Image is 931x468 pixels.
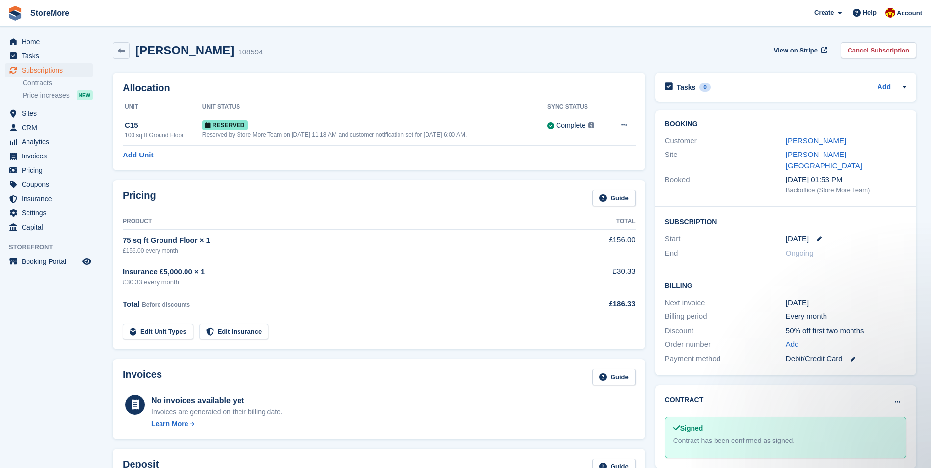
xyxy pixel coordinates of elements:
h2: Pricing [123,190,156,206]
span: Capital [22,220,80,234]
a: Guide [592,369,636,385]
div: £30.33 every month [123,277,556,287]
a: menu [5,49,93,63]
div: Invoices are generated on their billing date. [151,407,283,417]
span: Insurance [22,192,80,206]
div: No invoices available yet [151,395,283,407]
th: Total [556,214,635,230]
div: Backoffice (Store More Team) [786,185,906,195]
div: Booked [665,174,786,195]
a: Edit Insurance [199,324,269,340]
a: menu [5,255,93,268]
a: menu [5,35,93,49]
a: StoreMore [27,5,73,21]
div: Payment method [665,353,786,364]
span: Pricing [22,163,80,177]
div: Complete [556,120,585,130]
td: £30.33 [556,260,635,292]
a: menu [5,178,93,191]
span: Ongoing [786,249,814,257]
h2: Booking [665,120,906,128]
a: Guide [592,190,636,206]
div: Customer [665,135,786,147]
th: Product [123,214,556,230]
div: Insurance £5,000.00 × 1 [123,266,556,278]
th: Unit [123,100,202,115]
a: menu [5,135,93,149]
a: menu [5,163,93,177]
div: NEW [77,90,93,100]
div: Billing period [665,311,786,322]
span: Subscriptions [22,63,80,77]
span: Sites [22,106,80,120]
a: menu [5,121,93,134]
div: Signed [673,423,898,434]
a: menu [5,106,93,120]
span: CRM [22,121,80,134]
a: Add [878,82,891,93]
th: Sync Status [547,100,609,115]
a: menu [5,149,93,163]
h2: Billing [665,280,906,290]
span: Reserved [202,120,248,130]
a: Add Unit [123,150,153,161]
div: Next invoice [665,297,786,309]
div: Every month [786,311,906,322]
a: Cancel Subscription [841,42,916,58]
span: Create [814,8,834,18]
span: Tasks [22,49,80,63]
h2: Invoices [123,369,162,385]
div: 50% off first two months [786,325,906,337]
a: Contracts [23,78,93,88]
span: Home [22,35,80,49]
a: Price increases NEW [23,90,93,101]
a: Add [786,339,799,350]
span: Booking Portal [22,255,80,268]
div: End [665,248,786,259]
span: Coupons [22,178,80,191]
h2: Tasks [677,83,696,92]
span: Storefront [9,242,98,252]
div: £186.33 [556,298,635,310]
a: [PERSON_NAME] [786,136,846,145]
div: Site [665,149,786,171]
a: Edit Unit Types [123,324,193,340]
td: £156.00 [556,229,635,260]
span: Before discounts [142,301,190,308]
a: Learn More [151,419,283,429]
div: 100 sq ft Ground Floor [125,131,202,140]
div: Debit/Credit Card [786,353,906,364]
div: £156.00 every month [123,246,556,255]
div: [DATE] 01:53 PM [786,174,906,185]
div: Discount [665,325,786,337]
span: Total [123,300,140,308]
h2: Allocation [123,82,636,94]
div: 0 [699,83,711,92]
h2: Subscription [665,216,906,226]
div: Start [665,234,786,245]
a: [PERSON_NAME][GEOGRAPHIC_DATA] [786,150,862,170]
h2: Contract [665,395,704,405]
div: 108594 [238,47,263,58]
div: Contract has been confirmed as signed. [673,436,898,446]
a: View on Stripe [770,42,829,58]
a: menu [5,206,93,220]
span: Price increases [23,91,70,100]
img: icon-info-grey-7440780725fd019a000dd9b08b2336e03edf1995a4989e88bcd33f0948082b44.svg [588,122,594,128]
span: View on Stripe [774,46,818,55]
span: Analytics [22,135,80,149]
div: Learn More [151,419,188,429]
div: 75 sq ft Ground Floor × 1 [123,235,556,246]
img: stora-icon-8386f47178a22dfd0bd8f6a31ec36ba5ce8667c1dd55bd0f319d3a0aa187defe.svg [8,6,23,21]
span: Account [897,8,922,18]
a: Preview store [81,256,93,267]
div: Order number [665,339,786,350]
span: Invoices [22,149,80,163]
a: menu [5,192,93,206]
img: Store More Team [885,8,895,18]
div: Reserved by Store More Team on [DATE] 11:18 AM and customer notification set for [DATE] 6:00 AM. [202,130,547,139]
a: menu [5,220,93,234]
th: Unit Status [202,100,547,115]
span: Help [863,8,877,18]
span: Settings [22,206,80,220]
